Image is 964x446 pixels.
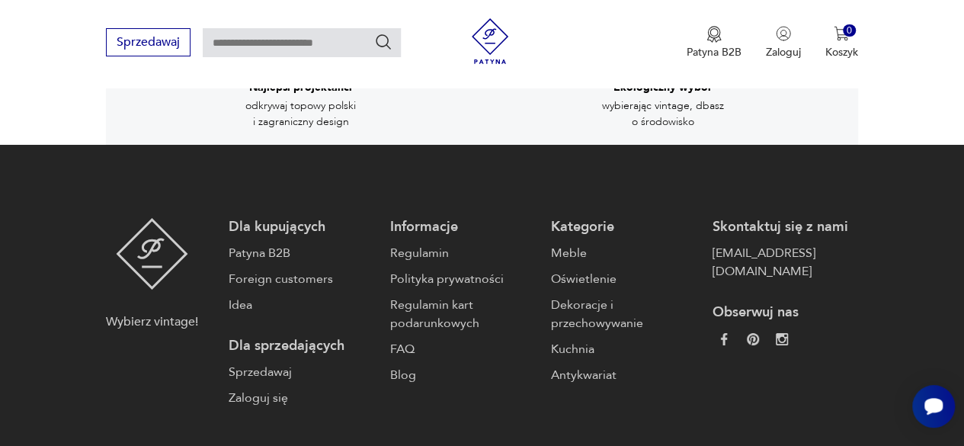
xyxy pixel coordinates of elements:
h3: Najlepsi projektanci [249,80,352,95]
img: Ikona medalu [706,26,722,43]
a: Oświetlenie [551,270,697,288]
p: Obserwuj nas [712,303,857,322]
a: Idea [229,296,374,314]
a: Polityka prywatności [390,270,536,288]
p: Dla kupujących [229,218,374,236]
a: Blog [390,366,536,384]
a: Foreign customers [229,270,374,288]
a: FAQ [390,340,536,358]
a: Regulamin [390,244,536,262]
div: 0 [843,24,856,37]
p: Zaloguj [766,45,801,59]
button: Szukaj [374,33,392,51]
img: Ikona koszyka [834,26,849,41]
p: Informacje [390,218,536,236]
a: Kuchnia [551,340,697,358]
a: Patyna B2B [229,244,374,262]
button: 0Koszyk [825,26,858,59]
a: Dekoracje i przechowywanie [551,296,697,332]
p: odkrywaj topowy polski i zagraniczny design [217,98,385,130]
img: Patyna - sklep z meblami i dekoracjami vintage [467,18,513,64]
p: Kategorie [551,218,697,236]
a: Antykwariat [551,366,697,384]
p: Skontaktuj się z nami [712,218,857,236]
button: Zaloguj [766,26,801,59]
a: Zaloguj się [229,389,374,407]
img: c2fd9cf7f39615d9d6839a72ae8e59e5.webp [776,333,788,345]
button: Sprzedawaj [106,28,191,56]
button: Patyna B2B [687,26,741,59]
img: 37d27d81a828e637adc9f9cb2e3d3a8a.webp [747,333,759,345]
img: Patyna - sklep z meblami i dekoracjami vintage [116,218,188,290]
iframe: Smartsupp widget button [912,385,955,428]
a: Sprzedawaj [229,363,374,381]
a: [EMAIL_ADDRESS][DOMAIN_NAME] [712,244,857,281]
p: Patyna B2B [687,45,741,59]
p: wybierając vintage, dbasz o środowisko [579,98,747,130]
a: Ikona medaluPatyna B2B [687,26,741,59]
a: Sprzedawaj [106,38,191,49]
img: Ikonka użytkownika [776,26,791,41]
p: Koszyk [825,45,858,59]
a: Meble [551,244,697,262]
p: Dla sprzedających [229,337,374,355]
img: da9060093f698e4c3cedc1453eec5031.webp [718,333,730,345]
p: Wybierz vintage! [106,313,198,331]
a: Regulamin kart podarunkowych [390,296,536,332]
h3: Ekologiczny wybór [613,80,713,95]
